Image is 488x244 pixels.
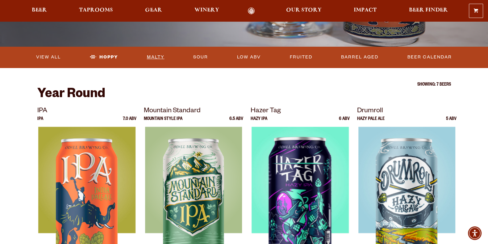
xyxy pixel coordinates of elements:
a: Odell Home [240,7,263,15]
span: Beer [32,8,47,13]
div: Accessibility Menu [468,226,482,240]
a: Gear [141,7,166,15]
a: Winery [190,7,223,15]
span: Winery [194,8,219,13]
p: Showing: 7 Beers [37,83,451,88]
p: IPA [37,106,137,117]
a: Beer [28,7,51,15]
h2: Year Round [37,88,451,102]
a: Hoppy [87,50,120,64]
span: Our Story [286,8,322,13]
p: 6 ABV [339,117,350,127]
a: Low ABV [235,50,263,64]
a: Beer Calendar [405,50,454,64]
span: Gear [145,8,162,13]
a: Taprooms [75,7,117,15]
a: Barrel Aged [339,50,381,64]
p: Mountain Style IPA [144,117,182,127]
p: 6.5 ABV [229,117,243,127]
a: Malty [144,50,167,64]
p: Drumroll [357,106,457,117]
a: Impact [350,7,381,15]
p: Hazy IPA [251,117,267,127]
span: Impact [354,8,377,13]
a: View All [34,50,63,64]
p: 7.0 ABV [123,117,136,127]
p: IPA [37,117,43,127]
p: Hazy Pale Ale [357,117,385,127]
span: Taprooms [79,8,113,13]
p: 5 ABV [446,117,457,127]
p: Mountain Standard [144,106,243,117]
a: Fruited [287,50,315,64]
a: Beer Finder [405,7,452,15]
a: Sour [191,50,211,64]
span: Beer Finder [409,8,448,13]
a: Our Story [282,7,326,15]
p: Hazer Tag [251,106,350,117]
